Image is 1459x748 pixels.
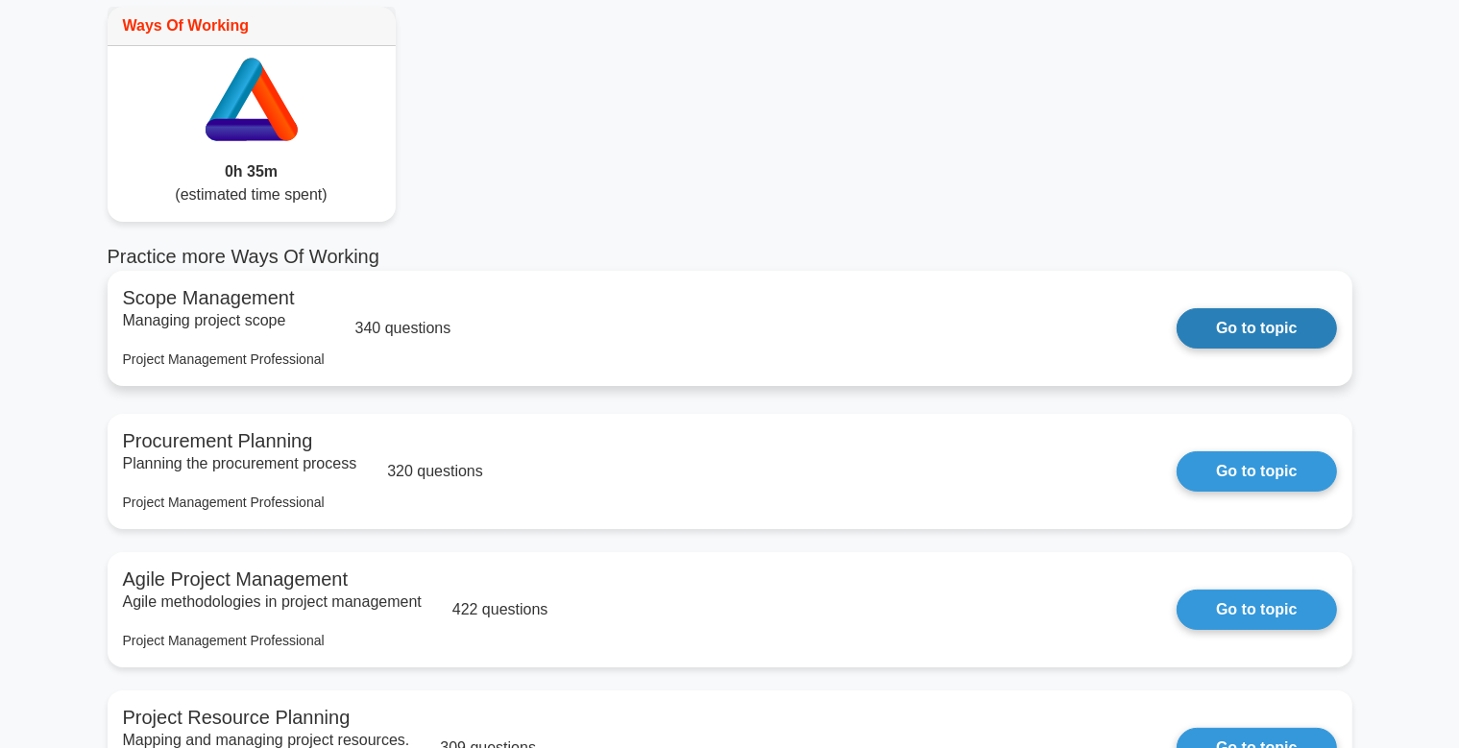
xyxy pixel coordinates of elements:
a: Go to topic [1177,308,1336,349]
div: Ways Of Working [108,7,396,46]
a: Go to topic [1177,590,1336,630]
span: (estimated time spent) [175,186,327,203]
span: 0h 35m [225,163,278,180]
a: Go to topic [1177,451,1336,492]
h5: Practice more Ways Of Working [108,245,1352,268]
